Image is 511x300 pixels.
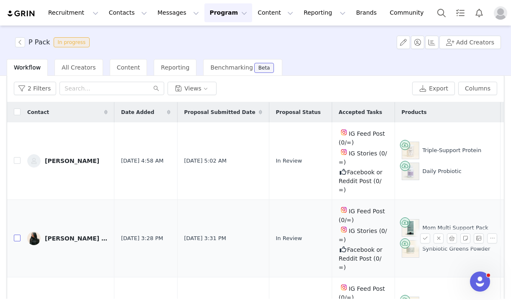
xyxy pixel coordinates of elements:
[341,284,347,291] img: instagram.svg
[14,64,41,71] span: Workflow
[210,64,253,71] span: Benchmarking
[276,234,302,243] span: In Review
[28,37,50,47] h3: P Pack
[299,3,351,22] button: Reporting
[423,167,462,176] div: Daily Probiotic
[27,154,108,168] a: [PERSON_NAME]
[402,163,419,180] img: Product Image
[339,246,383,271] span: Facebook or Reddit Post (0/∞)
[351,3,384,22] a: Brands
[54,37,90,47] span: In progress
[14,82,56,95] button: 2 Filters
[184,234,226,243] span: [DATE] 3:31 PM
[402,142,419,159] img: Product Image
[423,245,490,253] div: Synbiotic Greens Powder
[43,3,103,22] button: Recruitment
[59,82,164,95] input: Search...
[341,149,347,155] img: instagram.svg
[432,3,451,22] button: Search
[341,207,347,213] img: instagram.svg
[339,208,385,223] span: IG Feed Post (0/∞)
[161,64,189,71] span: Reporting
[402,241,419,257] img: Product Image
[27,154,41,168] img: ada83edd-7ec7-4fa5-932b-498e526db73a--s.jpg
[470,272,490,292] iframe: Intercom live chat
[339,169,383,193] span: Facebook or Reddit Post (0/∞)
[276,157,302,165] span: In Review
[470,3,488,22] button: Notifications
[62,64,95,71] span: All Creators
[253,3,298,22] button: Content
[153,85,159,91] i: icon: search
[258,65,270,70] div: Beta
[339,109,382,116] span: Accepted Tasks
[184,109,255,116] span: Proposal Submitted Date
[458,82,497,95] button: Columns
[339,130,385,146] span: IG Feed Post (0/∞)
[412,82,455,95] button: Export
[27,232,108,245] a: [PERSON_NAME] Button
[451,3,470,22] a: Tasks
[15,37,93,47] span: [object Object]
[341,226,347,233] img: instagram.svg
[339,150,387,166] span: IG Stories (0/∞)
[423,146,482,155] div: Triple-Support Protein
[339,228,387,243] span: IG Stories (0/∞)
[121,234,163,243] span: [DATE] 3:28 PM
[341,129,347,136] img: instagram.svg
[494,6,507,20] img: placeholder-profile.jpg
[45,158,99,164] div: [PERSON_NAME]
[27,109,49,116] span: Contact
[184,157,227,165] span: [DATE] 5:02 AM
[27,232,41,245] img: ad11a8b7-908e-4c99-a940-a83eb5c31172.jpg
[385,3,433,22] a: Community
[117,64,140,71] span: Content
[402,220,419,236] img: Product Image
[45,235,108,242] div: [PERSON_NAME] Button
[104,3,152,22] button: Contacts
[439,36,501,49] button: Add Creators
[152,3,204,22] button: Messages
[121,157,164,165] span: [DATE] 4:58 AM
[402,109,427,116] span: Products
[168,82,217,95] button: Views
[276,109,321,116] span: Proposal Status
[423,224,488,232] div: Mom Multi Support Pack
[204,3,252,22] button: Program
[121,109,154,116] span: Date Added
[7,10,36,18] img: grin logo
